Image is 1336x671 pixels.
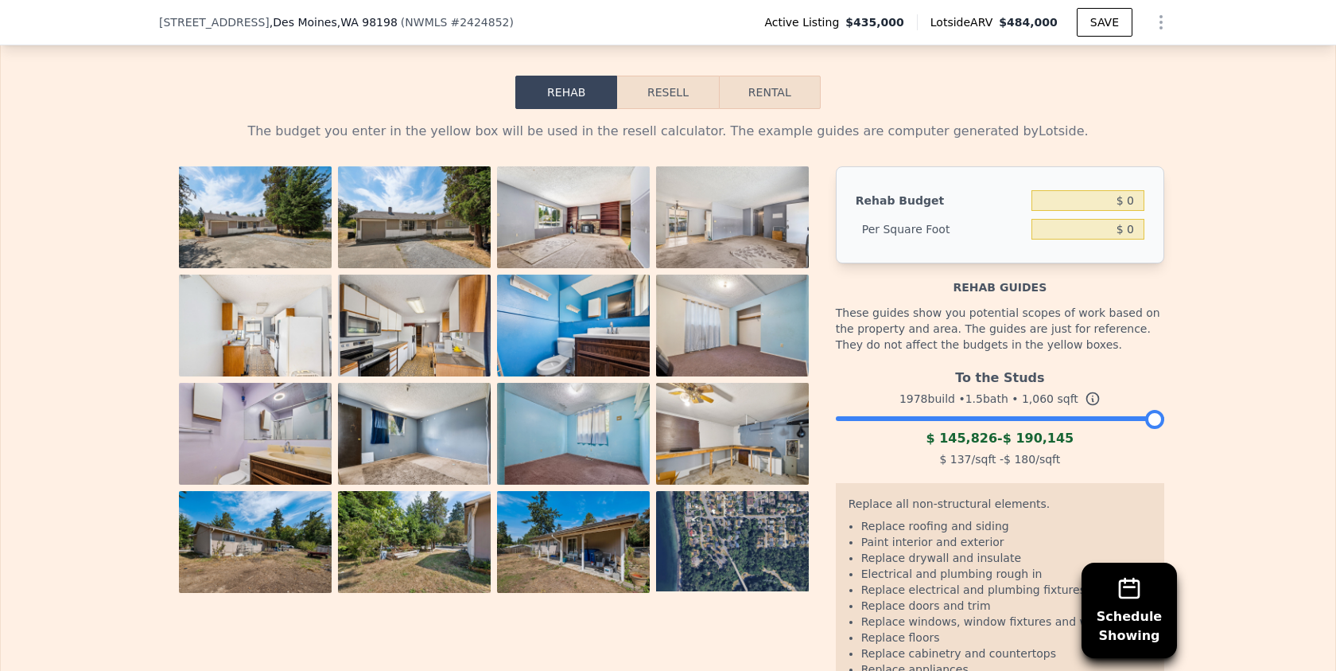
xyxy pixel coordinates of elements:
[845,14,904,30] span: $435,000
[861,630,1152,646] li: Replace floors
[1004,453,1035,466] span: $ 180
[179,275,332,389] img: Property Photo 5
[338,275,491,389] img: Property Photo 6
[179,383,332,497] img: Property Photo 9
[515,76,617,109] button: Rehab
[1082,563,1177,658] button: ScheduleShowing
[497,383,650,497] img: Property Photo 11
[450,16,509,29] span: # 2424852
[1003,431,1074,446] span: $ 190,145
[338,166,491,281] img: Property Photo 2
[764,14,845,30] span: Active Listing
[337,16,398,29] span: , WA 98198
[856,186,1025,215] div: Rehab Budget
[401,14,514,30] div: ( )
[179,491,332,606] img: Property Photo 13
[861,614,1152,630] li: Replace windows, window fixtures and window trim
[861,598,1152,614] li: Replace doors and trim
[861,518,1152,534] li: Replace roofing and siding
[930,14,999,30] span: Lotside ARV
[405,16,447,29] span: NWMLS
[1077,8,1132,37] button: SAVE
[861,534,1152,550] li: Paint interior and exterior
[836,263,1164,295] div: Rehab guides
[159,14,270,30] span: [STREET_ADDRESS]
[656,491,809,591] img: Property Photo 16
[926,431,997,446] span: $ 145,826
[656,275,809,389] img: Property Photo 8
[861,550,1152,566] li: Replace drywall and insulate
[836,429,1164,448] div: -
[1022,392,1054,405] span: 1,060
[497,491,650,606] img: Property Photo 15
[656,166,809,281] img: Property Photo 4
[338,383,491,497] img: Property Photo 10
[338,491,491,606] img: Property Photo 14
[836,362,1164,388] div: To the Studs
[497,275,650,389] img: Property Photo 7
[656,383,809,497] img: Property Photo 12
[172,122,1164,141] div: The budget you enter in the yellow box will be used in the resell calculator. The example guides ...
[719,76,821,109] button: Rental
[861,582,1152,598] li: Replace electrical and plumbing fixtures
[270,14,398,30] span: , Des Moines
[856,215,1025,244] div: Per Square Foot
[179,166,332,281] img: Property Photo 1
[849,496,1152,518] div: Replace all non-structural elements.
[1145,6,1177,38] button: Show Options
[836,388,1164,410] div: 1978 build • 1.5 bath • sqft
[861,646,1152,661] li: Replace cabinetry and countertops
[836,295,1164,362] div: These guides show you potential scopes of work based on the property and area. The guides are jus...
[861,566,1152,582] li: Electrical and plumbing rough in
[497,166,650,281] img: Property Photo 3
[999,16,1058,29] span: $484,000
[939,453,971,466] span: $ 137
[617,76,718,109] button: Resell
[836,448,1164,470] div: /sqft - /sqft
